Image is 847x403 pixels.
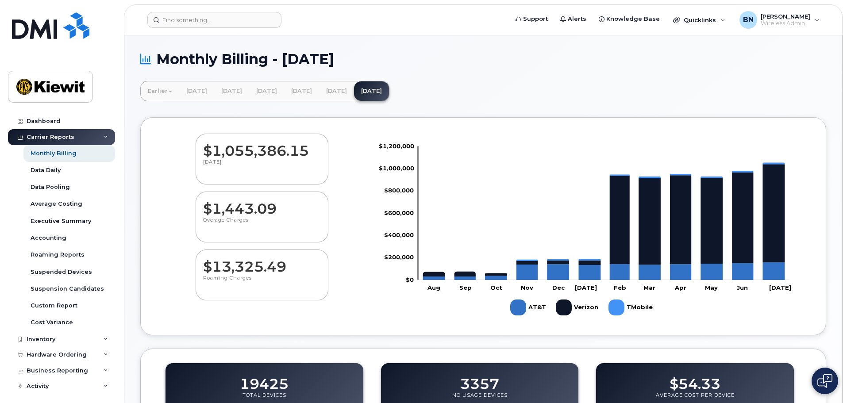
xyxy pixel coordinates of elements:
p: Overage Charges [203,217,321,233]
tspan: Apr [674,284,686,291]
tspan: $400,000 [384,231,414,238]
tspan: $0 [406,276,414,283]
tspan: May [705,284,718,291]
dd: $13,325.49 [203,250,321,275]
tspan: $800,000 [384,187,414,194]
tspan: Sep [459,284,472,291]
tspan: [DATE] [769,284,791,291]
tspan: $1,000,000 [379,165,414,172]
tspan: $600,000 [384,209,414,216]
g: Chart [379,142,791,319]
dd: $1,055,386.15 [203,134,321,159]
tspan: Mar [643,284,655,291]
a: [DATE] [214,81,249,101]
h1: Monthly Billing - [DATE] [140,51,826,67]
a: [DATE] [249,81,284,101]
dd: $1,443.09 [203,192,321,217]
g: TMobile [608,296,654,319]
tspan: Oct [490,284,502,291]
tspan: Nov [521,284,533,291]
tspan: Jun [737,284,748,291]
tspan: $1,200,000 [379,142,414,149]
img: Open chat [817,374,832,388]
p: Roaming Charges [203,275,321,291]
g: Verizon [423,164,785,276]
a: [DATE] [354,81,389,101]
g: Verizon [556,296,600,319]
a: [DATE] [179,81,214,101]
dd: $54.33 [670,367,720,392]
tspan: Aug [427,284,440,291]
tspan: $200,000 [384,253,414,261]
dd: 19425 [240,367,289,392]
tspan: Feb [614,284,626,291]
tspan: [DATE] [575,284,597,291]
p: [DATE] [203,159,321,175]
dd: 3357 [460,367,499,392]
a: [DATE] [284,81,319,101]
tspan: Dec [552,284,565,291]
g: Legend [510,296,654,319]
a: [DATE] [319,81,354,101]
g: AT&T [423,262,785,280]
g: AT&T [510,296,547,319]
a: Earlier [141,81,179,101]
